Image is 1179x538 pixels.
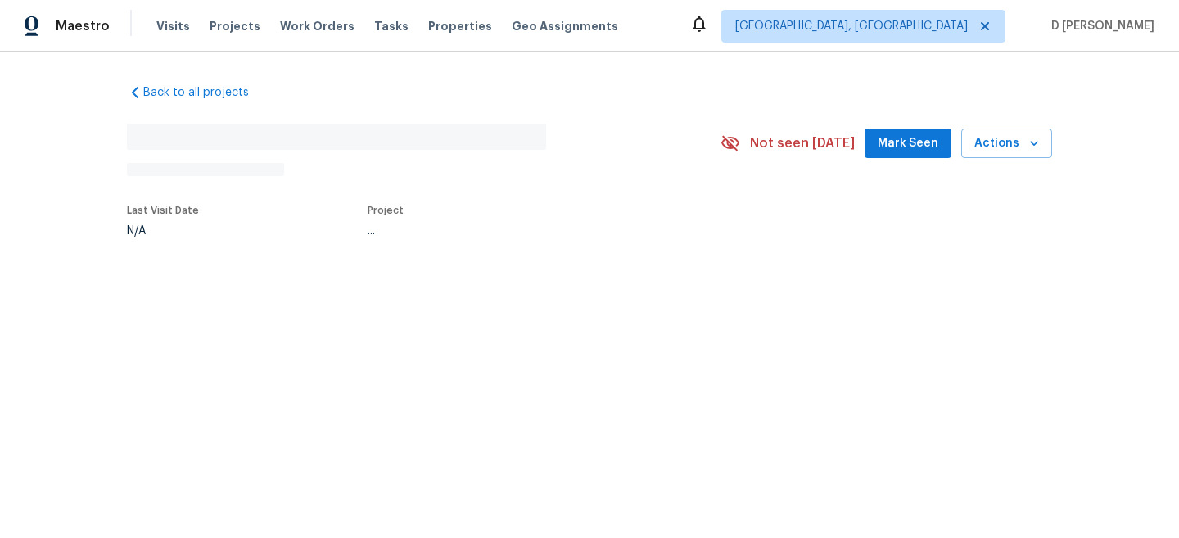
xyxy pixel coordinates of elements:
span: Actions [974,133,1039,154]
span: Visits [156,18,190,34]
span: Projects [210,18,260,34]
button: Mark Seen [865,129,951,159]
a: Back to all projects [127,84,284,101]
span: Not seen [DATE] [750,135,855,151]
span: [GEOGRAPHIC_DATA], [GEOGRAPHIC_DATA] [735,18,968,34]
span: Mark Seen [878,133,938,154]
div: N/A [127,225,199,237]
span: D [PERSON_NAME] [1045,18,1154,34]
span: Properties [428,18,492,34]
span: Tasks [374,20,409,32]
span: Project [368,206,404,215]
span: Work Orders [280,18,355,34]
span: Last Visit Date [127,206,199,215]
button: Actions [961,129,1052,159]
div: ... [368,225,682,237]
span: Geo Assignments [512,18,618,34]
span: Maestro [56,18,110,34]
